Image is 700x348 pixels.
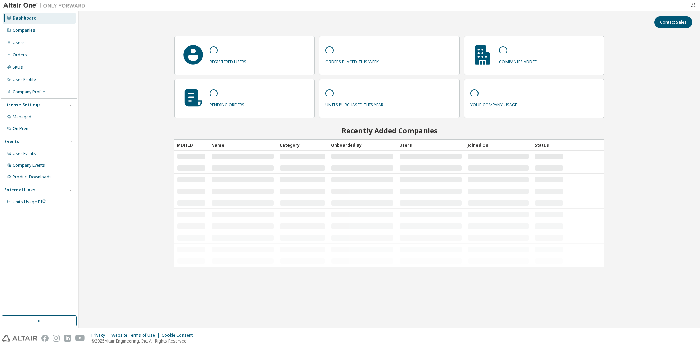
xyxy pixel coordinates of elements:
div: Dashboard [13,15,37,21]
div: Events [4,139,19,144]
button: Contact Sales [654,16,692,28]
div: Orders [13,52,27,58]
p: registered users [210,57,246,65]
img: linkedin.svg [64,335,71,342]
div: Companies [13,28,35,33]
div: Users [399,140,462,151]
div: Category [280,140,325,151]
p: units purchased this year [325,100,383,108]
div: Website Terms of Use [111,333,162,338]
div: Managed [13,114,31,120]
div: Product Downloads [13,174,52,180]
p: © 2025 Altair Engineering, Inc. All Rights Reserved. [91,338,197,344]
div: MDH ID [177,140,206,151]
div: Users [13,40,25,46]
div: User Events [13,151,36,156]
div: Onboarded By [331,140,394,151]
div: Privacy [91,333,111,338]
div: Cookie Consent [162,333,197,338]
div: User Profile [13,77,36,82]
img: instagram.svg [53,335,60,342]
img: Altair One [3,2,89,9]
div: SKUs [13,65,23,70]
p: pending orders [210,100,244,108]
img: youtube.svg [75,335,85,342]
p: orders placed this week [325,57,379,65]
div: External Links [4,187,36,193]
p: your company usage [470,100,517,108]
span: Units Usage BI [13,199,46,205]
div: Status [535,140,563,151]
div: License Settings [4,102,41,108]
img: altair_logo.svg [2,335,37,342]
div: Company Profile [13,89,45,95]
div: On Prem [13,126,30,131]
div: Name [211,140,274,151]
h2: Recently Added Companies [174,126,605,135]
div: Joined On [468,140,529,151]
p: companies added [499,57,538,65]
div: Company Events [13,163,45,168]
img: facebook.svg [41,335,49,342]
